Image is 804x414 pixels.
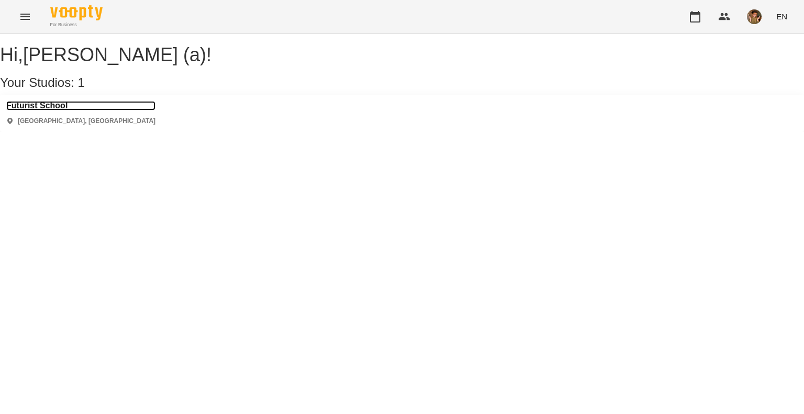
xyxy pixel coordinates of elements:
p: [GEOGRAPHIC_DATA], [GEOGRAPHIC_DATA] [18,117,155,126]
img: 166010c4e833d35833869840c76da126.jpeg [747,9,762,24]
img: Voopty Logo [50,5,103,20]
button: Menu [13,4,38,29]
span: For Business [50,21,103,28]
span: EN [776,11,787,22]
button: EN [772,7,791,26]
span: 1 [78,75,85,89]
a: Futurist School [6,101,155,110]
